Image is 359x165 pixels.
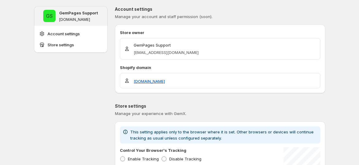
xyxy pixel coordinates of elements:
button: Account settings [37,29,105,39]
text: GS [46,13,53,19]
button: Store settings [37,40,105,50]
p: [EMAIL_ADDRESS][DOMAIN_NAME] [134,49,199,56]
p: Store settings [115,103,325,109]
p: Store owner [120,29,320,36]
span: Disable Tracking [169,156,201,161]
p: Control Your Browser's Tracking [120,147,186,153]
span: GemPages Support [43,10,55,22]
span: Account settings [48,31,80,37]
span: Store settings [48,42,74,48]
a: [DOMAIN_NAME] [134,78,165,84]
p: Account settings [115,6,325,12]
p: [DOMAIN_NAME] [59,17,90,22]
span: This setting applies only to the browser where it is set. Other browsers or devices will continue... [130,129,314,140]
span: Enable Tracking [128,156,159,161]
p: GemPages Support [59,10,98,16]
span: Manage your account and staff permission (soon). [115,13,325,20]
span: Manage your experience with GemX. [115,110,325,117]
p: GemPages Support [134,42,199,48]
p: Shopify domain [120,64,320,71]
